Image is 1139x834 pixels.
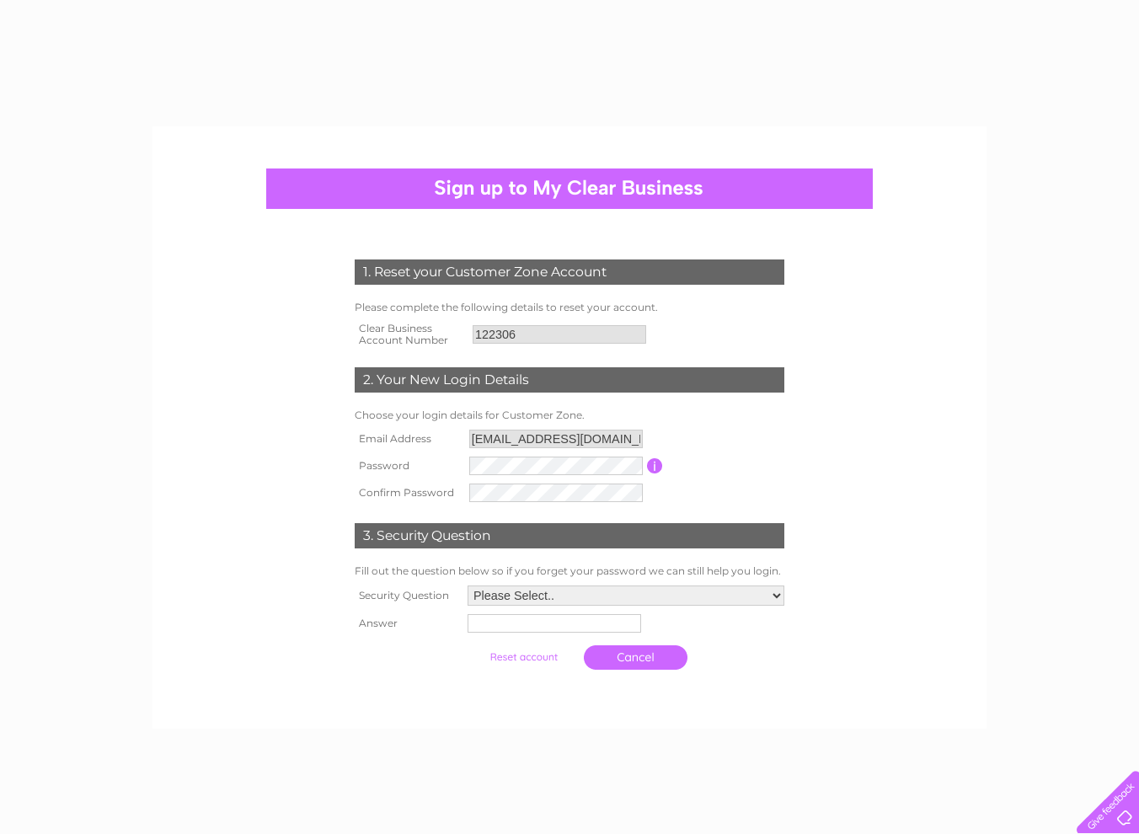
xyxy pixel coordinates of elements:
[355,367,784,393] div: 2. Your New Login Details
[350,479,465,506] th: Confirm Password
[355,523,784,548] div: 3. Security Question
[350,610,463,637] th: Answer
[350,425,465,452] th: Email Address
[350,297,789,318] td: Please complete the following details to reset your account.
[472,645,575,669] input: Submit
[350,452,465,479] th: Password
[350,405,789,425] td: Choose your login details for Customer Zone.
[647,458,663,473] input: Information
[350,581,463,610] th: Security Question
[584,645,687,670] a: Cancel
[350,318,468,351] th: Clear Business Account Number
[355,259,784,285] div: 1. Reset your Customer Zone Account
[350,561,789,581] td: Fill out the question below so if you forget your password we can still help you login.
